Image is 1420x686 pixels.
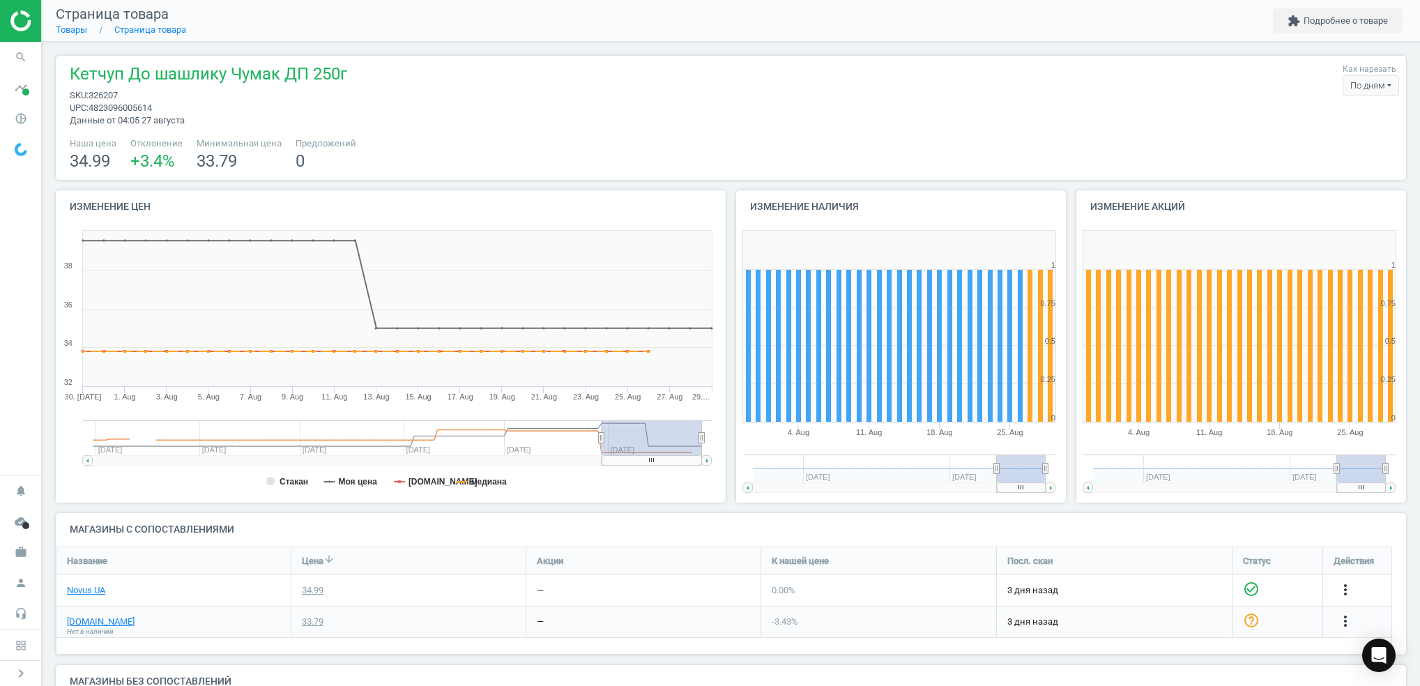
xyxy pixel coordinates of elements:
[65,392,102,401] tspan: 30. [DATE]
[339,477,378,487] tspan: Моя цена
[114,24,186,35] a: Страница товара
[772,554,829,567] span: К нашей цене
[302,554,323,567] span: Цена
[67,554,107,567] span: Название
[1385,337,1396,345] text: 0.5
[64,300,72,309] text: 36
[15,143,27,156] img: wGWNvw8QSZomAAAAABJRU5ErkJggg==
[1267,428,1292,436] tspan: 18. Aug
[70,90,89,100] span: sku :
[772,616,798,627] span: -3.43 %
[296,151,305,171] span: 0
[1007,554,1053,567] span: Посл. скан
[615,392,641,401] tspan: 25. Aug
[8,570,34,596] i: person
[8,508,34,535] i: cloud_done
[114,392,136,401] tspan: 1. Aug
[130,151,175,171] span: +3.4 %
[1337,613,1354,631] button: more_vert
[13,665,29,682] i: chevron_right
[537,554,563,567] span: Акции
[67,616,135,628] a: [DOMAIN_NAME]
[8,44,34,70] i: search
[772,585,795,595] span: 0.00 %
[89,102,152,113] span: 4823096005614
[405,392,431,401] tspan: 15. Aug
[89,90,118,100] span: 326207
[56,513,1406,546] h4: Магазины с сопоставлениями
[1343,75,1399,96] div: По дням
[1243,611,1260,628] i: help_outline
[1381,299,1396,307] text: 0.75
[1334,554,1374,567] span: Действия
[8,105,34,132] i: pie_chart_outlined
[1076,190,1406,223] h4: Изменение акций
[1128,428,1150,436] tspan: 4. Aug
[489,392,515,401] tspan: 19. Aug
[70,115,185,125] span: Данные от 04:05 27 августа
[10,10,109,31] img: ajHJNr6hYgQAAAAASUVORK5CYII=
[1343,63,1396,75] label: Как нарезать
[1362,639,1396,672] div: Open Intercom Messenger
[64,378,72,386] text: 32
[3,664,38,683] button: chevron_right
[64,339,72,347] text: 34
[1041,299,1055,307] text: 0.75
[8,478,34,504] i: notifications
[1337,581,1354,600] button: more_vert
[1337,613,1354,630] i: more_vert
[1045,337,1055,345] text: 0.5
[130,137,183,150] span: Отклонение
[1051,261,1055,269] text: 1
[296,137,356,150] span: Предложений
[67,626,114,636] span: Нет в наличии
[302,584,323,597] div: 34.99
[198,392,220,401] tspan: 5. Aug
[240,392,261,401] tspan: 7. Aug
[1273,8,1403,33] button: extensionПодробнее о товаре
[70,102,89,113] span: upc :
[537,584,544,597] div: —
[282,392,303,401] tspan: 9. Aug
[1391,413,1396,422] text: 0
[692,392,710,401] tspan: 29.…
[197,151,237,171] span: 33.79
[657,392,682,401] tspan: 27. Aug
[56,190,726,223] h4: Изменение цен
[197,137,282,150] span: Минимальная цена
[736,190,1066,223] h4: Изменение наличия
[531,392,557,401] tspan: 21. Aug
[70,151,110,171] span: 34.99
[1288,15,1300,27] i: extension
[363,392,389,401] tspan: 13. Aug
[788,428,809,436] tspan: 4. Aug
[321,392,347,401] tspan: 11. Aug
[156,392,178,401] tspan: 3. Aug
[409,477,478,487] tspan: [DOMAIN_NAME]
[856,428,882,436] tspan: 11. Aug
[537,616,544,628] div: —
[1196,428,1222,436] tspan: 11. Aug
[70,137,116,150] span: Наша цена
[56,6,169,22] span: Страница товара
[1381,375,1396,383] text: 0.25
[1007,584,1221,597] span: 3 дня назад
[573,392,599,401] tspan: 23. Aug
[1337,428,1363,436] tspan: 25. Aug
[67,584,105,597] a: Novus UA
[302,616,323,628] div: 33.79
[8,75,34,101] i: timeline
[8,539,34,565] i: work
[471,477,507,487] tspan: медиана
[1051,413,1055,422] text: 0
[1243,554,1271,567] span: Статус
[926,428,952,436] tspan: 18. Aug
[448,392,473,401] tspan: 17. Aug
[70,63,347,89] span: Кетчуп До шашлику Чумак ДП 250г
[64,261,72,270] text: 38
[280,477,308,487] tspan: Стакан
[56,24,87,35] a: Товары
[1337,581,1354,598] i: more_vert
[1391,261,1396,269] text: 1
[997,428,1023,436] tspan: 25. Aug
